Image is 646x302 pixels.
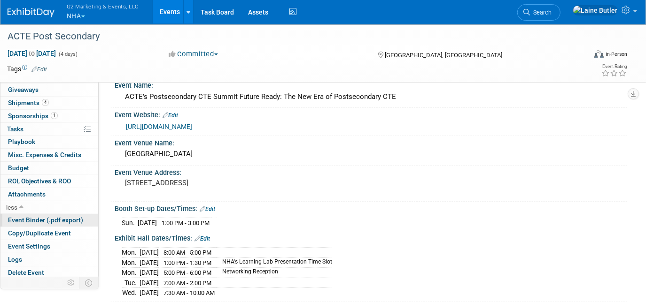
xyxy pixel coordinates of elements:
[115,78,627,90] div: Event Name:
[115,166,627,177] div: Event Venue Address:
[0,162,98,174] a: Budget
[200,206,215,212] a: Edit
[536,49,627,63] div: Event Format
[122,268,140,278] td: Mon.
[573,5,618,15] img: Laine Butler
[115,231,627,243] div: Exhibit Hall Dates/Times:
[0,266,98,279] a: Delete Event
[8,229,71,237] span: Copy/Duplicate Event
[51,112,58,119] span: 1
[67,1,139,11] span: G2 Marketing & Events, LLC
[140,278,159,288] td: [DATE]
[217,268,332,278] td: Networking Reception
[163,112,178,119] a: Edit
[0,240,98,253] a: Event Settings
[195,235,210,242] a: Edit
[122,218,138,227] td: Sun.
[163,249,211,256] span: 8:00 AM - 5:00 PM
[63,277,79,289] td: Personalize Event Tab Strip
[385,52,503,59] span: [GEOGRAPHIC_DATA], [GEOGRAPHIC_DATA]
[115,136,627,148] div: Event Venue Name:
[79,277,99,289] td: Toggle Event Tabs
[140,247,159,257] td: [DATE]
[163,289,215,296] span: 7:30 AM - 10:00 AM
[122,288,140,298] td: Wed.
[8,112,58,120] span: Sponsorships
[58,51,78,57] span: (4 days)
[122,257,140,268] td: Mon.
[0,136,98,148] a: Playbook
[163,259,211,266] span: 1:00 PM - 1:30 PM
[517,4,560,21] a: Search
[0,83,98,96] a: Giveaways
[126,123,192,130] a: [URL][DOMAIN_NAME]
[0,214,98,226] a: Event Binder (.pdf export)
[8,177,71,185] span: ROI, Objectives & ROO
[31,66,47,73] a: Edit
[140,268,159,278] td: [DATE]
[122,147,620,161] div: [GEOGRAPHIC_DATA]
[140,257,159,268] td: [DATE]
[122,247,140,257] td: Mon.
[0,253,98,266] a: Logs
[0,227,98,240] a: Copy/Duplicate Event
[217,257,332,268] td: NHA's Learning Lab Presentation Time Slot
[0,97,98,109] a: Shipments4
[125,179,318,187] pre: [STREET_ADDRESS]
[8,86,39,93] span: Giveaways
[138,218,157,227] td: [DATE]
[530,9,552,16] span: Search
[8,190,46,198] span: Attachments
[8,216,83,224] span: Event Binder (.pdf export)
[605,51,627,58] div: In-Person
[601,64,627,69] div: Event Rating
[0,175,98,188] a: ROI, Objectives & ROO
[7,125,23,133] span: Tasks
[140,288,159,298] td: [DATE]
[42,99,49,106] span: 4
[8,151,81,159] span: Misc. Expenses & Credits
[8,269,44,276] span: Delete Event
[8,8,54,17] img: ExhibitDay
[8,242,50,250] span: Event Settings
[122,90,620,104] div: ACTE’s Postsecondary CTE Summit Future Ready: The New Era of Postsecondary CTE
[0,149,98,161] a: Misc. Expenses & Credits
[163,269,211,276] span: 5:00 PM - 6:00 PM
[115,108,627,120] div: Event Website:
[4,28,575,45] div: ACTE Post Secondary
[0,123,98,136] a: Tasks
[8,99,49,106] span: Shipments
[594,50,604,58] img: Format-Inperson.png
[122,278,140,288] td: Tue.
[115,202,627,214] div: Booth Set-up Dates/Times:
[27,50,36,57] span: to
[7,64,47,74] td: Tags
[166,49,222,59] button: Committed
[8,256,22,263] span: Logs
[6,204,17,211] span: less
[8,138,35,145] span: Playbook
[0,188,98,201] a: Attachments
[0,201,98,214] a: less
[162,219,210,226] span: 1:00 PM - 3:00 PM
[163,279,211,287] span: 7:00 AM - 2:00 PM
[8,164,29,172] span: Budget
[7,49,56,58] span: [DATE] [DATE]
[0,110,98,122] a: Sponsorships1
